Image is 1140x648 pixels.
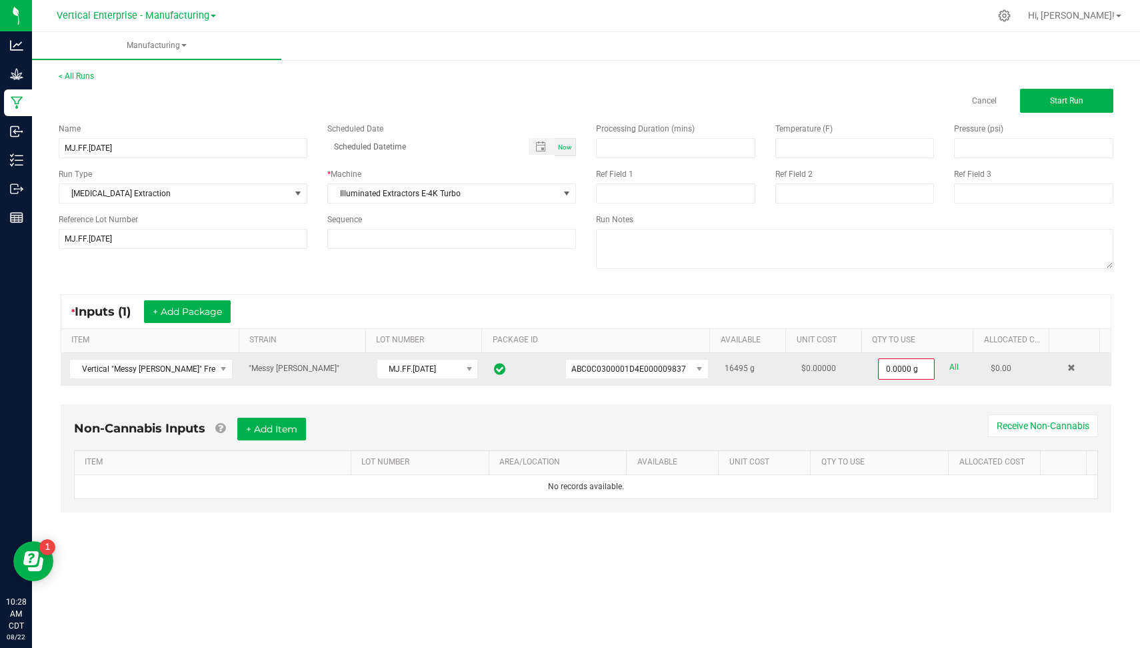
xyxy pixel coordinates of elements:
[59,184,290,203] span: [MEDICAL_DATA] Extraction
[729,457,805,468] a: Unit CostSortable
[327,215,362,224] span: Sequence
[797,335,857,346] a: Unit CostSortable
[596,124,695,133] span: Processing Duration (mins)
[376,335,477,346] a: LOT NUMBERSortable
[959,457,1035,468] a: Allocated CostSortable
[75,304,144,319] span: Inputs (1)
[10,39,23,52] inline-svg: Analytics
[215,421,225,436] a: Add Non-Cannabis items that were also consumed in the run (e.g. gloves and packaging); Also add N...
[988,414,1098,437] button: Receive Non-Cannabis
[725,364,748,373] span: 16495
[59,215,138,224] span: Reference Lot Number
[775,124,833,133] span: Temperature (F)
[565,359,709,379] span: NO DATA FOUND
[144,300,231,323] button: + Add Package
[1059,335,1094,346] a: Sortable
[801,364,836,373] span: $0.00000
[237,418,306,440] button: + Add Item
[32,32,281,60] a: Manufacturing
[821,457,943,468] a: QTY TO USESortable
[1020,89,1113,113] button: Start Run
[70,360,215,378] span: Vertical "Messy [PERSON_NAME]" Fresh Frozen Bulk
[972,95,997,107] a: Cancel
[499,457,621,468] a: AREA/LOCATIONSortable
[721,335,781,346] a: AVAILABLESortable
[85,457,345,468] a: ITEMSortable
[750,364,755,373] span: g
[954,170,991,179] span: Ref Field 3
[493,335,705,346] a: PACKAGE IDSortable
[637,457,713,468] a: AVAILABLESortable
[331,170,361,179] span: Machine
[377,360,461,378] span: MJ.FF.[DATE]
[984,335,1044,346] a: Allocated CostSortable
[596,215,633,224] span: Run Notes
[6,596,26,632] p: 10:28 AM CDT
[328,184,559,203] span: Illuminated Extractors E-4K Turbo
[10,153,23,167] inline-svg: Inventory
[10,125,23,138] inline-svg: Inbound
[775,170,813,179] span: Ref Field 2
[10,211,23,224] inline-svg: Reports
[75,475,1097,499] td: No records available.
[996,9,1013,22] div: Manage settings
[6,632,26,642] p: 08/22
[71,335,233,346] a: ITEMSortable
[39,539,55,555] iframe: Resource center unread badge
[249,335,360,346] a: STRAINSortable
[59,168,92,180] span: Run Type
[991,364,1011,373] span: $0.00
[59,71,94,81] a: < All Runs
[13,541,53,581] iframe: Resource center
[10,182,23,196] inline-svg: Outbound
[494,361,505,377] span: In Sync
[1050,96,1083,105] span: Start Run
[954,124,1003,133] span: Pressure (psi)
[949,358,959,376] a: All
[1051,457,1081,468] a: Sortable
[558,143,572,151] span: Now
[529,138,555,155] span: Toggle popup
[10,96,23,109] inline-svg: Manufacturing
[74,421,205,436] span: Non-Cannabis Inputs
[32,40,281,51] span: Manufacturing
[571,364,686,374] span: ABC0C0300001D4E000009837
[10,67,23,81] inline-svg: Grow
[59,124,81,133] span: Name
[361,457,483,468] a: LOT NUMBERSortable
[1028,10,1115,21] span: Hi, [PERSON_NAME]!
[596,170,633,179] span: Ref Field 1
[872,335,967,346] a: QTY TO USESortable
[327,138,515,155] input: Scheduled Datetime
[327,124,383,133] span: Scheduled Date
[249,364,339,373] span: "Messy [PERSON_NAME]"
[57,10,209,21] span: Vertical Enterprise - Manufacturing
